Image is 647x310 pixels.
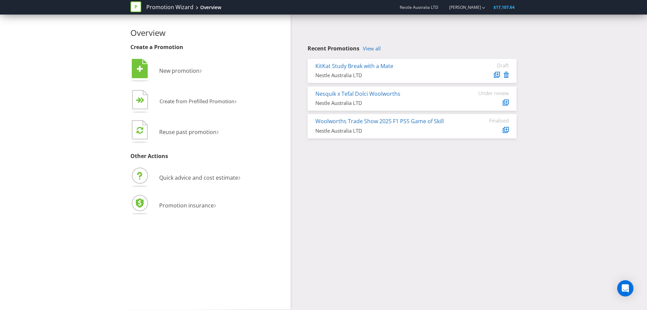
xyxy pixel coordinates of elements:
span: $17,107.64 [494,4,515,10]
div: Overview [200,4,221,11]
a: [PERSON_NAME] [442,4,481,10]
span: Promotion insurance [159,202,214,209]
div: Nestle Australia LTD [315,127,458,134]
h3: Other Actions [130,153,286,159]
a: KitKat Study Break with a Mate [315,62,393,70]
span: › [238,171,241,182]
a: Woolworths Trade Show 2025 F1 PS5 Game of Skill [315,117,444,125]
tspan:  [140,97,145,104]
span: Reuse past promotion [159,128,216,136]
span: Nestle Australia LTD [400,4,438,10]
span: › [200,64,202,75]
span: Recent Promotions [308,45,359,52]
a: Quick advice and cost estimate› [130,174,241,181]
span: Create from Prefilled Promotion [160,98,234,105]
div: Nestle Australia LTD [315,72,458,79]
a: Promotion insurance› [130,202,216,209]
a: Nesquik x Tefal Dolci Woolworths [315,90,400,97]
span: › [214,199,216,210]
tspan:  [137,126,143,134]
span: New promotion [159,67,200,74]
a: Promotion Wizard [146,3,193,11]
h3: Create a Promotion [130,44,286,50]
span: › [234,95,237,106]
tspan:  [137,65,143,73]
span: Quick advice and cost estimate [159,174,238,181]
div: Open Intercom Messenger [617,280,633,296]
div: Nestle Australia LTD [315,99,458,107]
div: Under review [468,90,509,96]
span: › [216,126,219,137]
div: Finalised [468,117,509,124]
button: Create from Prefilled Promotion› [130,88,237,115]
a: View all [363,46,381,51]
h2: Overview [130,28,286,37]
div: Draft [468,62,509,68]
